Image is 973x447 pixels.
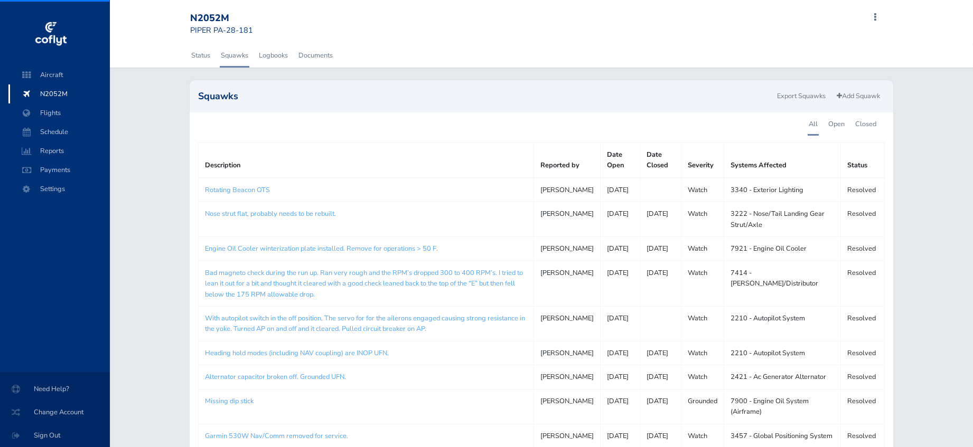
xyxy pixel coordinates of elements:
[205,244,438,253] a: Engine Oil Cooler winterization plate installed. Remove for operations > 50 F.
[220,44,249,67] a: Squawks
[724,178,840,202] td: 3340 - Exterior Lighting
[724,202,840,237] td: 3222 - Nose/Tail Landing Gear Strut/Axle
[681,307,724,341] td: Watch
[600,142,640,177] th: Date Open
[840,307,884,341] td: Resolved
[534,237,600,261] td: [PERSON_NAME]
[772,89,830,104] a: Export Squawks
[600,307,640,341] td: [DATE]
[600,237,640,261] td: [DATE]
[640,142,681,177] th: Date Closed
[827,112,846,136] a: Open
[840,261,884,306] td: Resolved
[198,91,772,101] h2: Squawks
[205,185,270,195] a: Rotating Beacon OTS
[640,261,681,306] td: [DATE]
[840,202,884,237] td: Resolved
[205,372,346,382] a: Alternator capacitor broken off. Grounded UFN.
[724,389,840,424] td: 7900 - Engine Oil System (Airframe)
[534,202,600,237] td: [PERSON_NAME]
[19,179,99,198] span: Settings
[13,403,97,422] span: Change Account
[13,379,97,398] span: Need Help?
[600,178,640,202] td: [DATE]
[190,25,253,35] small: PIPER PA-28-181
[681,237,724,261] td: Watch
[681,389,724,424] td: Grounded
[808,112,819,136] a: All
[534,341,600,365] td: [PERSON_NAME]
[640,365,681,389] td: [DATE]
[534,365,600,389] td: [PERSON_NAME]
[724,237,840,261] td: 7921 - Engine Oil Cooler
[205,431,348,441] a: Garmin 530W Nav/Comm removed for service.
[534,307,600,341] td: [PERSON_NAME]
[640,237,681,261] td: [DATE]
[681,178,724,202] td: Watch
[258,44,289,67] a: Logbooks
[854,112,876,136] a: Closed
[33,18,68,50] img: coflyt logo
[534,389,600,424] td: [PERSON_NAME]
[205,209,336,218] a: Nose strut flat, probably needs to be rebuilt.
[205,313,525,334] a: With autopilot switch in the off position, The servo for for the ailerons engaged causing strong ...
[199,142,534,177] th: Description
[190,44,211,67] a: Status
[205,348,389,358] a: Heading hold modes (including NAV coupling) are INOP UFN.
[19,141,99,160] span: Reports
[724,142,840,177] th: Systems Affected
[19,160,99,179] span: Payments
[640,202,681,237] td: [DATE]
[19,84,99,103] span: N2052M
[600,202,640,237] td: [DATE]
[19,122,99,141] span: Schedule
[840,365,884,389] td: Resolved
[681,365,724,389] td: Watch
[205,396,254,406] a: Missing dip stick
[832,89,885,104] a: Add Squawk
[13,426,97,445] span: Sign Out
[724,365,840,389] td: 2421 - Ac Generator Alternator
[600,341,640,365] td: [DATE]
[840,237,884,261] td: Resolved
[640,389,681,424] td: [DATE]
[600,261,640,306] td: [DATE]
[600,365,640,389] td: [DATE]
[534,142,600,177] th: Reported by
[190,13,266,24] div: N2052M
[19,103,99,122] span: Flights
[205,268,523,299] a: Bad magneto check during the run up. Ran very rough and the RPM’s dropped 300 to 400 RPM’s. I tri...
[840,178,884,202] td: Resolved
[600,389,640,424] td: [DATE]
[840,389,884,424] td: Resolved
[640,341,681,365] td: [DATE]
[840,142,884,177] th: Status
[724,341,840,365] td: 2210 - Autopilot System
[681,202,724,237] td: Watch
[534,178,600,202] td: [PERSON_NAME]
[297,44,334,67] a: Documents
[840,341,884,365] td: Resolved
[19,65,99,84] span: Aircraft
[534,261,600,306] td: [PERSON_NAME]
[681,142,724,177] th: Severity
[724,307,840,341] td: 2210 - Autopilot System
[681,341,724,365] td: Watch
[681,261,724,306] td: Watch
[724,261,840,306] td: 7414 - [PERSON_NAME]/Distributor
